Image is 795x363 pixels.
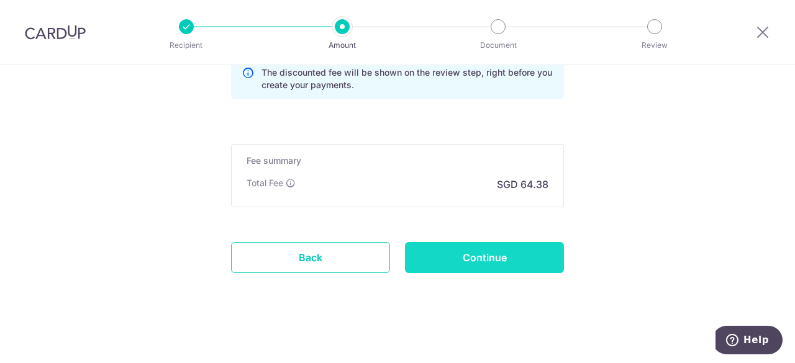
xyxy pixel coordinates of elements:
p: Document [452,39,544,52]
input: Continue [405,242,564,273]
p: Review [609,39,701,52]
p: Amount [296,39,388,52]
img: CardUp [25,25,86,40]
a: Back [231,242,390,273]
p: SGD 64.38 [497,177,548,192]
h5: Fee summary [247,155,548,167]
p: The discounted fee will be shown on the review step, right before you create your payments. [261,66,553,91]
iframe: Opens a widget where you can find more information [715,326,783,357]
p: Recipient [140,39,232,52]
p: Total Fee [247,177,283,189]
